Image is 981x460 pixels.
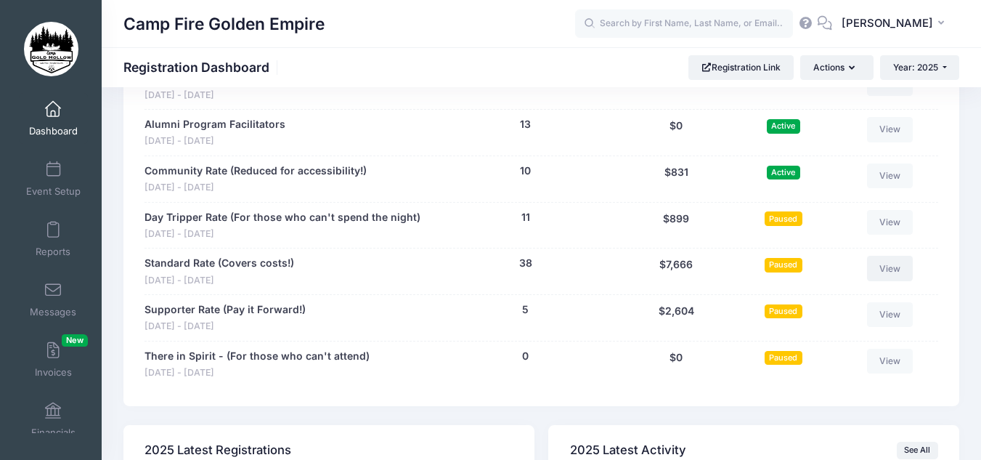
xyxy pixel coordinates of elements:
a: There in Spirit - (For those who can't attend) [144,349,370,364]
a: View [867,210,913,235]
span: [DATE] - [DATE] [144,274,294,288]
span: Active [767,119,800,133]
button: Actions [800,55,873,80]
span: Event Setup [26,185,81,198]
a: View [867,117,913,142]
button: [PERSON_NAME] [832,7,959,41]
span: [DATE] - [DATE] [144,366,370,380]
img: Camp Fire Golden Empire [24,22,78,76]
span: [DATE] - [DATE] [144,89,231,102]
span: [DATE] - [DATE] [144,134,285,148]
span: Invoices [35,366,72,379]
a: Financials [19,395,88,445]
a: Reports [19,214,88,265]
a: Standard Rate (Covers costs!) [144,256,294,271]
a: View [867,302,913,327]
a: Supporter Rate (Pay it Forward!) [144,302,306,318]
a: Day Tripper Rate (For those who can't spend the night) [144,210,420,225]
span: Reports [36,246,70,258]
div: $7,666 [621,256,732,287]
span: Financials [31,427,76,439]
span: [DATE] - [DATE] [144,227,420,241]
input: Search by First Name, Last Name, or Email... [575,9,793,39]
h1: Registration Dashboard [123,60,282,75]
button: 11 [521,210,530,225]
span: [PERSON_NAME] [842,15,933,31]
span: Messages [30,306,76,318]
div: $2,604 [621,302,732,334]
a: View [867,164,913,188]
div: $899 [621,210,732,241]
span: Dashboard [29,125,78,137]
span: [DATE] - [DATE] [144,181,367,195]
a: Dashboard [19,93,88,144]
span: Active [767,166,800,179]
a: Messages [19,274,88,325]
a: Event Setup [19,153,88,204]
a: View [867,256,913,281]
button: Year: 2025 [880,55,959,80]
a: See All [897,442,938,459]
button: 38 [519,256,532,271]
button: 0 [522,349,529,364]
button: 5 [522,302,529,318]
span: Paused [765,211,802,225]
span: Year: 2025 [893,62,938,73]
div: $831 [621,164,732,195]
button: 13 [520,117,531,132]
div: $0 [621,117,732,148]
a: Registration Link [688,55,794,80]
span: [DATE] - [DATE] [144,320,306,334]
button: 10 [520,164,531,179]
a: View [867,349,913,374]
span: Paused [765,351,802,365]
a: Community Rate (Reduced for accessibility!) [144,164,367,179]
a: InvoicesNew [19,334,88,385]
span: Paused [765,304,802,318]
h1: Camp Fire Golden Empire [123,7,325,41]
span: New [62,334,88,347]
span: Paused [765,258,802,272]
a: Alumni Program Facilitators [144,117,285,132]
div: $0 [621,349,732,380]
